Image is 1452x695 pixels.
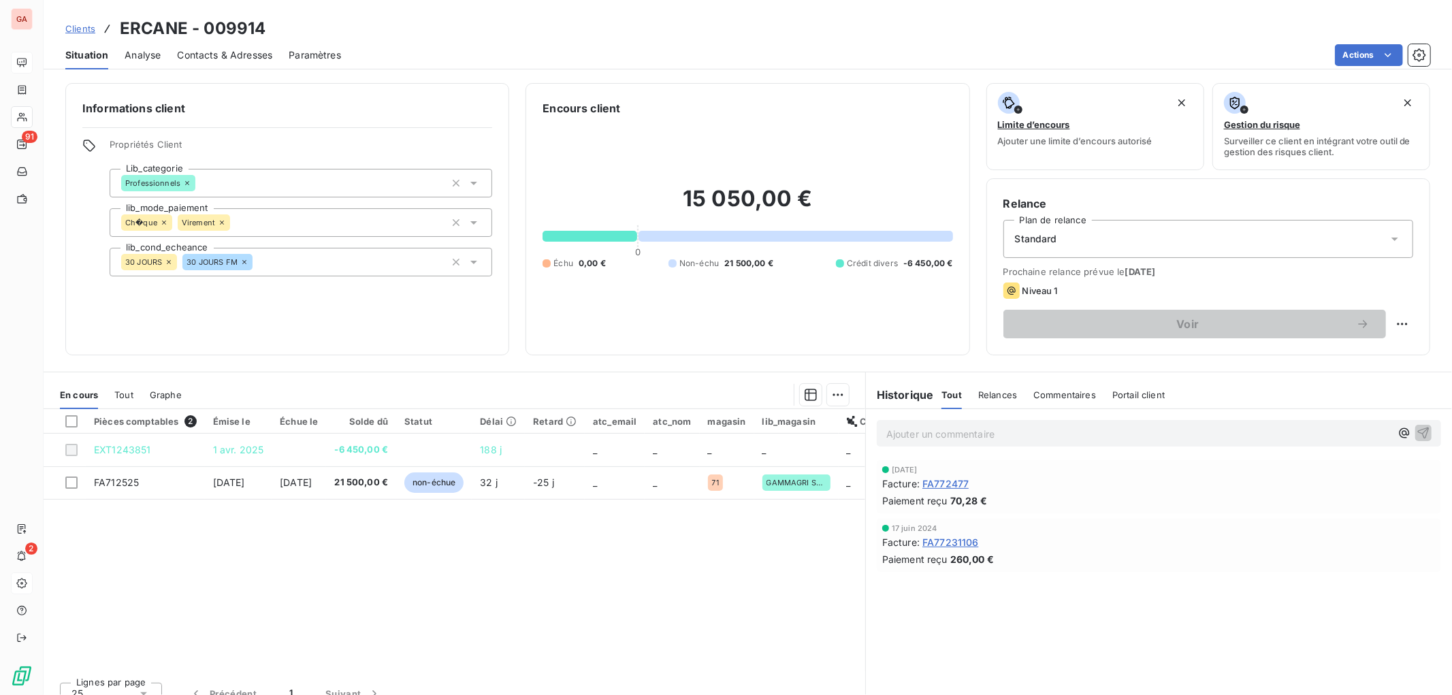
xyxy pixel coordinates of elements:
[593,476,597,488] span: _
[653,416,691,427] div: atc_nom
[125,258,162,266] span: 30 JOURS
[635,246,641,257] span: 0
[22,131,37,143] span: 91
[65,22,95,35] a: Clients
[866,387,934,403] h6: Historique
[125,48,161,62] span: Analyse
[903,257,953,270] span: -6 450,00 €
[653,476,657,488] span: _
[1020,319,1356,329] span: Voir
[120,16,265,41] h3: ERCANE - 009914
[1335,44,1403,66] button: Actions
[762,416,830,427] div: lib_magasin
[65,48,108,62] span: Situation
[480,476,498,488] span: 32 j
[593,416,636,427] div: atc_email
[289,48,341,62] span: Paramètres
[1003,266,1413,277] span: Prochaine relance prévue le
[922,476,969,491] span: FA772477
[1015,232,1057,246] span: Standard
[11,8,33,30] div: GA
[94,444,151,455] span: EXT1243851
[533,476,554,488] span: -25 j
[1224,119,1300,130] span: Gestion du risque
[847,257,898,270] span: Crédit divers
[1212,83,1430,170] button: Gestion du risqueSurveiller ce client en intégrant votre outil de gestion des risques client.
[882,476,920,491] span: Facture :
[1125,266,1156,277] span: [DATE]
[480,416,517,427] div: Délai
[334,416,388,427] div: Solde dû
[679,257,719,270] span: Non-échu
[280,476,312,488] span: [DATE]
[195,177,206,189] input: Ajouter une valeur
[334,476,388,489] span: 21 500,00 €
[82,100,492,116] h6: Informations client
[978,389,1017,400] span: Relances
[762,444,767,455] span: _
[708,416,746,427] div: magasin
[724,257,773,270] span: 21 500,00 €
[847,476,851,488] span: _
[882,552,948,566] span: Paiement reçu
[892,466,918,474] span: [DATE]
[94,476,139,488] span: FA712525
[847,444,851,455] span: _
[184,415,197,427] span: 2
[1112,389,1165,400] span: Portail client
[230,216,241,229] input: Ajouter une valeur
[480,444,502,455] span: 188 j
[187,258,238,266] span: 30 JOURS FM
[253,256,263,268] input: Ajouter une valeur
[892,524,937,532] span: 17 juin 2024
[11,665,33,687] img: Logo LeanPay
[177,48,272,62] span: Contacts & Adresses
[950,494,987,508] span: 70,28 €
[1224,135,1419,157] span: Surveiller ce client en intégrant votre outil de gestion des risques client.
[150,389,182,400] span: Graphe
[125,179,180,187] span: Professionnels
[579,257,606,270] span: 0,00 €
[882,494,948,508] span: Paiement reçu
[543,100,620,116] h6: Encours client
[1003,195,1413,212] h6: Relance
[1406,649,1438,681] iframe: Intercom live chat
[986,83,1204,170] button: Limite d’encoursAjouter une limite d’encours autorisé
[213,444,264,455] span: 1 avr. 2025
[712,479,719,487] span: 71
[280,416,318,427] div: Échue le
[1022,285,1058,296] span: Niveau 1
[882,535,920,549] span: Facture :
[543,185,952,226] h2: 15 050,00 €
[182,219,215,227] span: Virement
[950,552,994,566] span: 260,00 €
[213,416,264,427] div: Émise le
[94,415,197,427] div: Pièces comptables
[1003,310,1386,338] button: Voir
[25,543,37,555] span: 2
[847,416,909,427] div: Chorus Pro
[922,535,979,549] span: FA77231106
[404,416,464,427] div: Statut
[998,135,1152,146] span: Ajouter une limite d’encours autorisé
[125,219,157,227] span: Ch�que
[1033,389,1096,400] span: Commentaires
[404,472,464,493] span: non-échue
[941,389,962,400] span: Tout
[593,444,597,455] span: _
[653,444,657,455] span: _
[553,257,573,270] span: Échu
[767,479,826,487] span: GAMMAGRI ST PIERRE
[213,476,245,488] span: [DATE]
[60,389,98,400] span: En cours
[65,23,95,34] span: Clients
[533,416,577,427] div: Retard
[998,119,1070,130] span: Limite d’encours
[114,389,133,400] span: Tout
[110,139,492,158] span: Propriétés Client
[334,443,388,457] span: -6 450,00 €
[708,444,712,455] span: _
